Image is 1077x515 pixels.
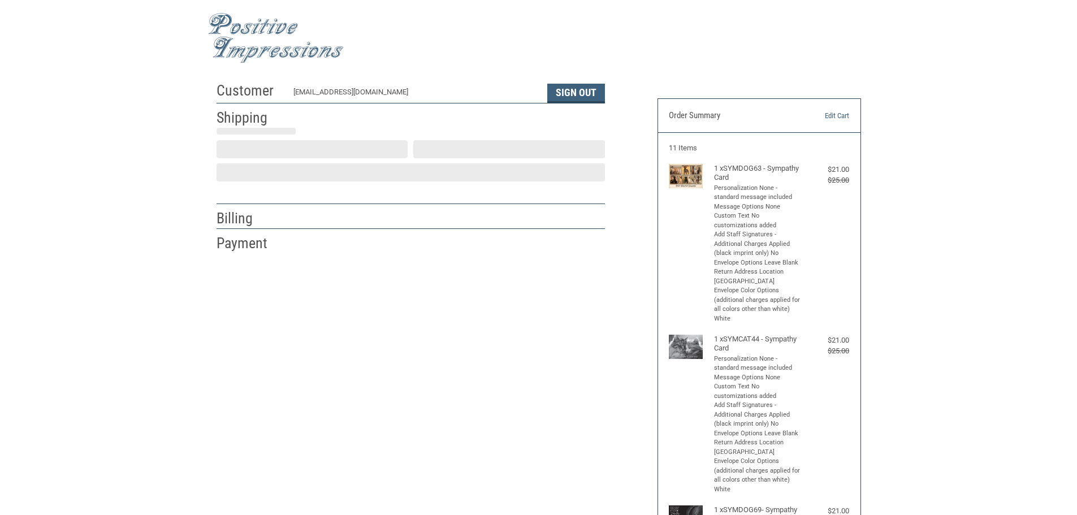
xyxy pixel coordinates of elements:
li: Add Staff Signatures - Additional Charges Applied (black imprint only) No [714,230,802,258]
li: Envelope Color Options (additional charges applied for all colors other than white) White [714,286,802,323]
li: Message Options None [714,202,802,212]
li: Custom Text No customizations added [714,211,802,230]
li: Add Staff Signatures - Additional Charges Applied (black imprint only) No [714,401,802,429]
div: [EMAIL_ADDRESS][DOMAIN_NAME] [293,86,536,103]
h2: Shipping [217,109,283,127]
div: $25.00 [804,345,849,357]
li: Return Address Location [GEOGRAPHIC_DATA] [714,267,802,286]
img: Positive Impressions [208,13,344,63]
h3: 11 Items [669,144,849,153]
h2: Payment [217,234,283,253]
li: Return Address Location [GEOGRAPHIC_DATA] [714,438,802,457]
li: Personalization None - standard message included [714,184,802,202]
li: Personalization None - standard message included [714,354,802,373]
div: $25.00 [804,175,849,186]
li: Envelope Color Options (additional charges applied for all colors other than white) White [714,457,802,494]
div: $21.00 [804,164,849,175]
a: Edit Cart [791,110,849,122]
li: Message Options None [714,373,802,383]
h2: Customer [217,81,283,100]
h2: Billing [217,209,283,228]
h4: 1 x SYMCAT44 - Sympathy Card [714,335,802,353]
h4: 1 x SYMDOG63 - Sympathy Card [714,164,802,183]
button: Sign Out [547,84,605,103]
div: $21.00 [804,335,849,346]
h3: Order Summary [669,110,791,122]
li: Envelope Options Leave Blank [714,429,802,439]
li: Custom Text No customizations added [714,382,802,401]
li: Envelope Options Leave Blank [714,258,802,268]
